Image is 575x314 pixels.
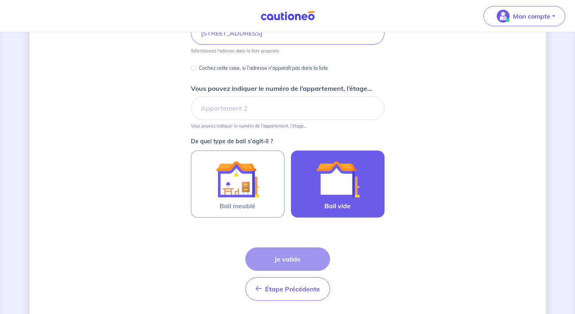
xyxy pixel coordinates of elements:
p: Sélectionnez l'adresse dans la liste proposée [191,48,279,54]
p: Mon compte [513,11,550,21]
span: Étape Précédente [265,285,320,293]
img: illu_account_valid_menu.svg [497,10,510,23]
span: Bail vide [324,201,351,211]
p: Vous pouvez indiquer le numéro de l’appartement, l’étage... [191,84,372,93]
p: Vous pouvez indiquer le numéro de l’appartement, l’étage... [191,123,306,129]
input: Appartement 2 [191,96,385,120]
img: illu_empty_lease.svg [316,157,360,201]
button: illu_account_valid_menu.svgMon compte [483,6,565,26]
img: illu_furnished_lease.svg [216,157,259,201]
img: Cautioneo [257,11,318,21]
input: 2 rue de paris, 59000 lille [191,21,385,45]
span: Bail meublé [220,201,255,211]
p: Cochez cette case, si l'adresse n'apparaît pas dans la liste [199,63,328,73]
button: Étape Précédente [245,277,330,301]
p: De quel type de bail s’agit-il ? [191,138,385,144]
